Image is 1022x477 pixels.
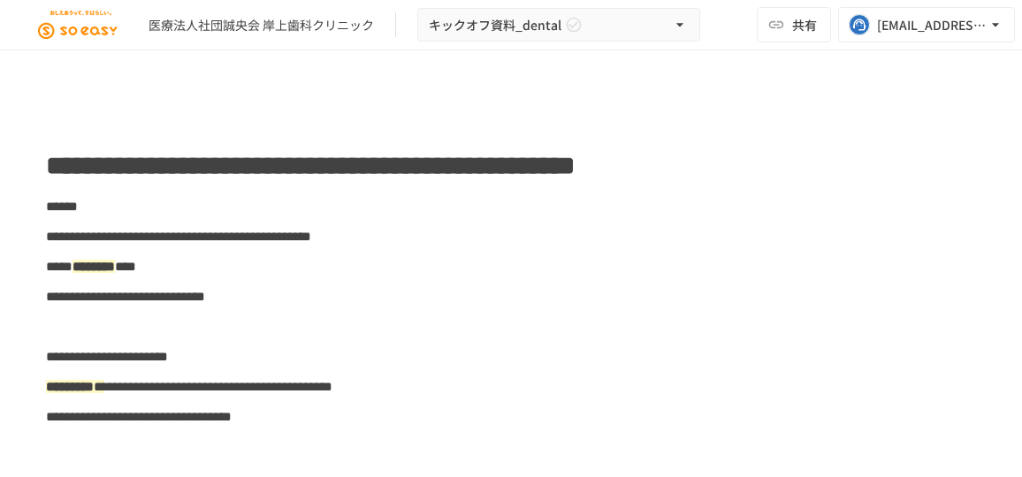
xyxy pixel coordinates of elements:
[417,8,700,42] button: キックオフ資料_dental
[792,15,817,34] span: 共有
[838,7,1015,42] button: [EMAIL_ADDRESS][DOMAIN_NAME]
[149,16,374,34] div: 医療法人社団誠央会 岸上歯科クリニック
[21,11,134,39] img: JEGjsIKIkXC9kHzRN7titGGb0UF19Vi83cQ0mCQ5DuX
[877,14,987,36] div: [EMAIL_ADDRESS][DOMAIN_NAME]
[429,14,561,36] span: キックオフ資料_dental
[757,7,831,42] button: 共有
